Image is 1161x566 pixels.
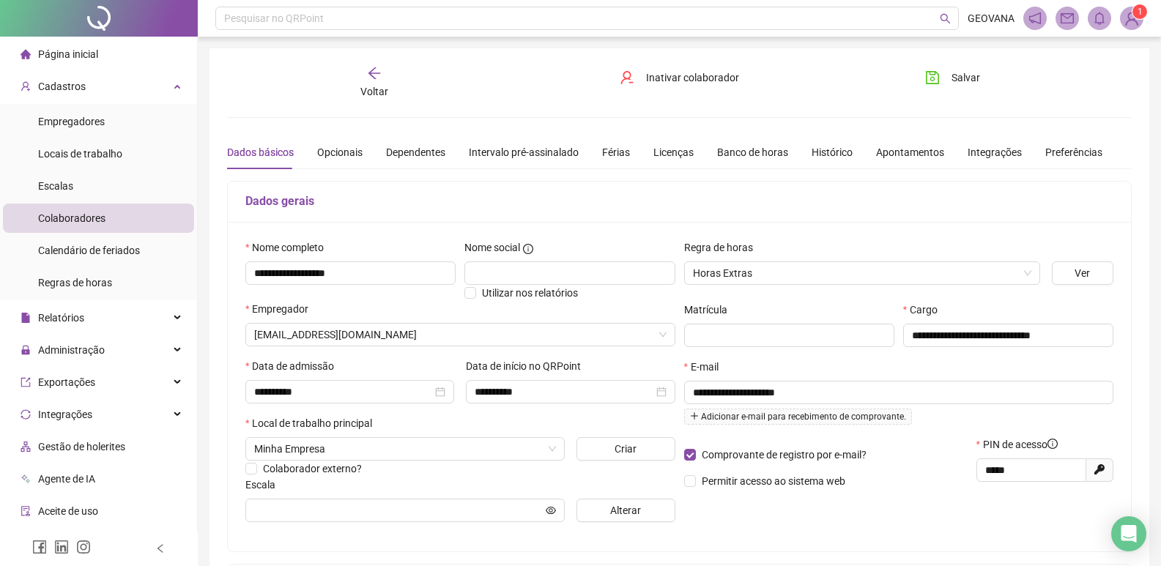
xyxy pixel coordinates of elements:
span: Administração [38,344,105,356]
button: Criar [576,437,675,461]
div: Preferências [1045,144,1102,160]
span: search [940,13,951,24]
label: Data de admissão [245,358,344,374]
div: Licenças [653,144,694,160]
span: instagram [76,540,91,554]
span: Relatórios [38,312,84,324]
span: Exportações [38,376,95,388]
span: Salvar [952,70,980,86]
div: Intervalo pré-assinalado [469,144,579,160]
span: PIN de acesso [983,436,1058,453]
span: user-add [21,81,31,92]
span: info-circle [523,244,533,254]
span: sync [21,409,31,420]
sup: Atualize o seu contato no menu Meus Dados [1132,4,1147,19]
span: Criar [615,441,637,457]
span: arrow-left [367,66,382,81]
span: Nome social [464,239,520,256]
span: left [155,543,166,554]
div: Apontamentos [876,144,944,160]
span: Ver [1075,265,1090,281]
label: Local de trabalho principal [245,415,382,431]
span: audit [21,506,31,516]
span: linkedin [54,540,69,554]
span: Colaborador externo? [263,463,362,474]
span: lock [21,345,31,355]
span: notification [1028,12,1042,25]
span: 1 [1138,7,1143,17]
span: apartment [21,442,31,452]
span: file [21,313,31,323]
span: Permitir acesso ao sistema web [702,475,845,487]
span: Salvador, Bahia, Brazil [254,438,556,460]
span: bell [1093,12,1106,25]
span: facebook [32,540,47,554]
span: feiraamerican@gmail.com [254,324,667,346]
span: Alterar [610,502,641,518]
div: Open Intercom Messenger [1111,516,1146,551]
span: Página inicial [38,48,98,60]
span: Adicionar e-mail para recebimento de comprovante. [684,409,912,425]
div: Dependentes [386,144,445,160]
label: Data de início no QRPoint [466,358,590,374]
h5: Dados gerais [245,193,1113,210]
span: Colaboradores [38,212,105,224]
button: Alterar [576,499,675,522]
span: export [21,377,31,387]
span: plus [690,412,699,420]
button: Ver [1052,261,1113,285]
button: Inativar colaborador [609,66,750,89]
span: save [925,70,940,85]
span: mail [1061,12,1074,25]
span: Agente de IA [38,473,95,485]
img: 93960 [1121,7,1143,29]
span: GEOVANA [968,10,1015,26]
span: Horas Extras [693,262,1031,284]
label: Nome completo [245,239,333,256]
span: user-delete [620,70,634,85]
div: Integrações [968,144,1022,160]
div: Banco de horas [717,144,788,160]
div: Férias [602,144,630,160]
span: Locais de trabalho [38,148,122,160]
span: Gestão de holerites [38,441,125,453]
span: Regras de horas [38,277,112,288]
label: E-mail [684,359,728,375]
span: Escalas [38,180,73,192]
span: Inativar colaborador [646,70,739,86]
span: info-circle [1047,439,1058,449]
label: Matrícula [684,302,737,318]
span: Comprovante de registro por e-mail? [702,449,867,461]
div: Dados básicos [227,144,294,160]
button: Salvar [914,66,991,89]
span: home [21,49,31,59]
div: Histórico [812,144,853,160]
span: Cadastros [38,81,86,92]
span: Integrações [38,409,92,420]
label: Empregador [245,301,318,317]
label: Regra de horas [684,239,763,256]
label: Cargo [903,302,947,318]
span: Voltar [360,86,388,97]
span: Aceite de uso [38,505,98,517]
div: Opcionais [317,144,363,160]
span: Calendário de feriados [38,245,140,256]
span: Utilizar nos relatórios [482,287,578,299]
span: eye [546,505,556,515]
span: Empregadores [38,116,105,127]
label: Escala [245,477,285,493]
